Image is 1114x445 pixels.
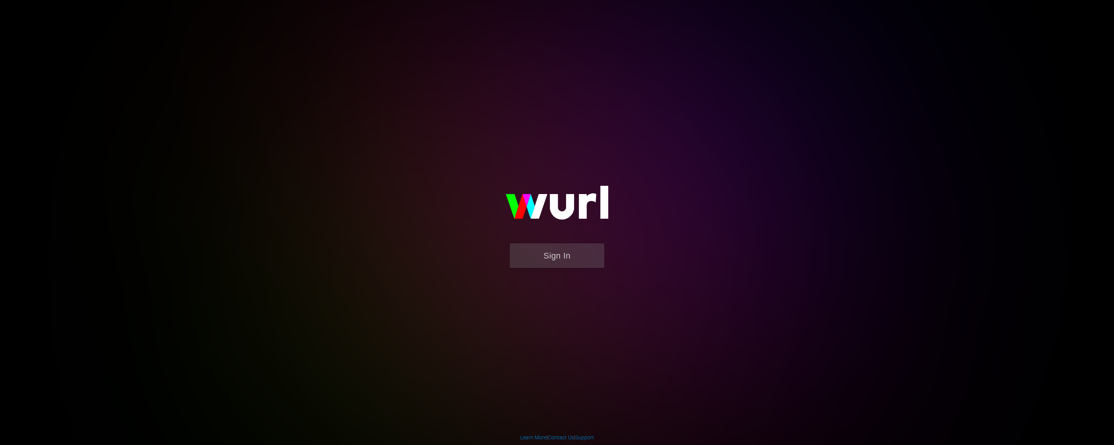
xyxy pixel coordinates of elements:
img: wurl-logo-on-black-223613ac3d8ba8fe6dc639794a292ebdb59501304c7dfd60c99c58986ef67473.svg [481,169,633,243]
button: Sign In [510,243,604,268]
a: Learn More [520,434,547,440]
a: Contact Us [548,434,574,440]
div: | | [520,434,594,441]
a: Support [575,434,594,440]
